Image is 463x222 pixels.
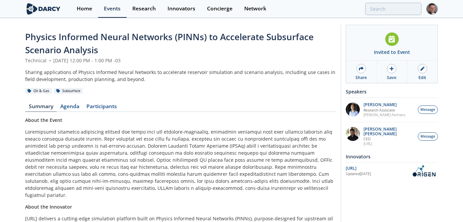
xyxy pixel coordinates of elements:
p: CEO [363,137,414,141]
a: Edit [407,61,438,83]
div: Innovators [168,6,195,11]
button: Message [418,132,438,141]
a: Agenda [57,104,83,112]
div: Technical [DATE] 12:00 PM - 1:00 PM -03 [25,57,336,64]
div: Invited to Event [374,49,410,56]
div: Save [387,75,396,81]
div: Sharing applications of Physics Informed Neural Networks to accelerate reservoir simulation and s... [25,69,336,83]
p: Research Associate [363,108,405,113]
img: logo-wide.svg [25,3,62,15]
p: [PERSON_NAME] [PERSON_NAME] [363,127,414,136]
img: OriGen.AI [410,165,438,177]
div: Updated [DATE] [346,171,410,177]
div: Innovators [346,151,438,162]
div: Oil & Gas [25,88,52,94]
span: Message [420,134,435,139]
p: [PERSON_NAME] [363,102,405,107]
div: Network [244,6,266,11]
div: Subsurface [54,88,83,94]
div: Edit [418,75,426,81]
img: Profile [426,3,438,15]
img: 20112e9a-1f67-404a-878c-a26f1c79f5da [346,127,360,141]
a: [URL] Updated[DATE] OriGen.AI [346,165,438,177]
a: Participants [83,104,120,112]
div: Share [355,75,367,81]
img: 1EXUV5ipS3aUf9wnAL7U [346,102,360,117]
p: [URL] [363,141,414,146]
div: Speakers [346,86,438,97]
input: Advanced Search [365,3,421,15]
strong: About the Event [25,117,62,123]
div: Research [132,6,156,11]
button: Message [418,105,438,114]
strong: About the Innovator [25,204,72,210]
span: Physics Informed Neural Networks (PINNs) to Accelerate Subsurface Scenario Analysis [25,31,314,56]
span: • [48,57,52,64]
div: Concierge [207,6,233,11]
iframe: chat widget [435,195,456,215]
span: Message [420,107,435,113]
a: Summary [25,104,57,112]
p: Loremipsumd sitametco adipiscing elitsed doe tempo inci utl etdolore-magnaaliq, enimadmin veniamq... [25,128,336,199]
div: Events [104,6,121,11]
p: [PERSON_NAME] Partners [363,113,405,117]
div: Home [77,6,92,11]
div: [URL] [346,165,410,171]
